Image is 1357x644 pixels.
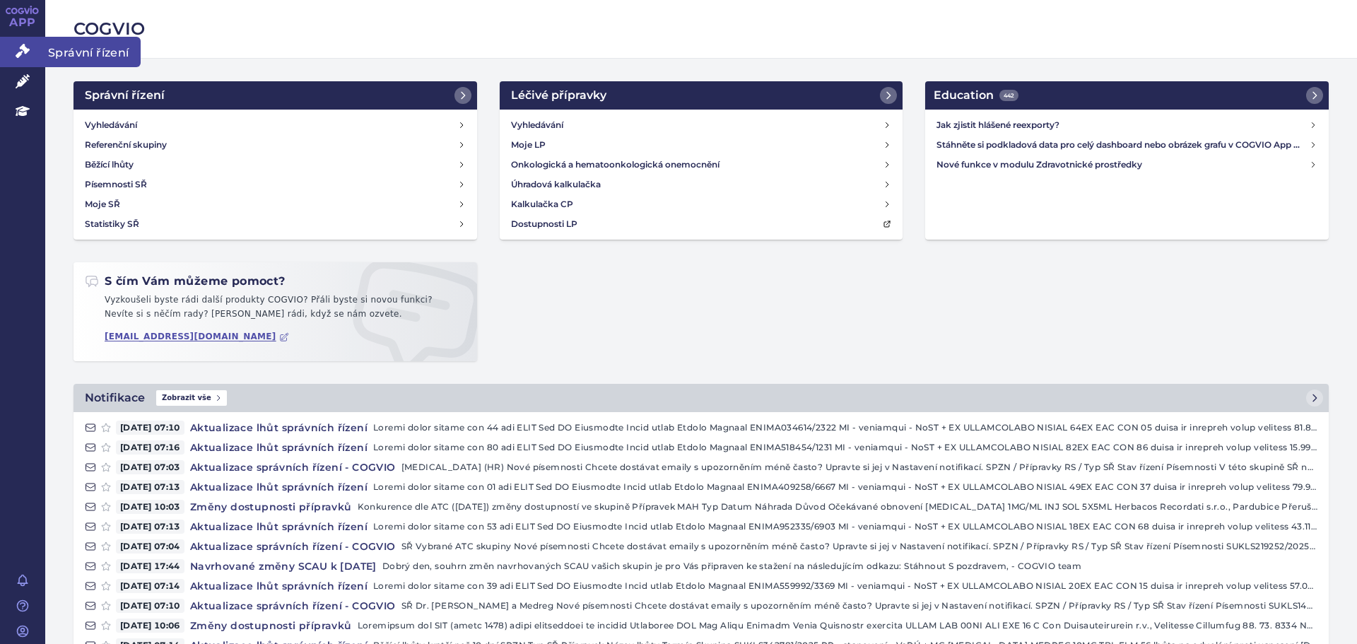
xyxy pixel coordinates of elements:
h4: Změny dostupnosti přípravků [184,500,358,514]
p: Vyzkoušeli byste rádi další produkty COGVIO? Přáli byste si novou funkci? Nevíte si s něčím rady?... [85,293,466,327]
h4: Vyhledávání [85,118,137,132]
a: Úhradová kalkulačka [505,175,898,194]
h4: Aktualizace lhůt správních řízení [184,421,373,435]
a: Moje SŘ [79,194,471,214]
a: Education442 [925,81,1329,110]
span: [DATE] 07:03 [116,460,184,474]
h4: Aktualizace lhůt správních řízení [184,480,373,494]
p: Dobrý den, souhrn změn navrhovaných SCAU vašich skupin je pro Vás připraven ke stažení na následu... [382,559,1317,573]
a: NotifikaceZobrazit vše [74,384,1329,412]
a: Referenční skupiny [79,135,471,155]
h4: Změny dostupnosti přípravků [184,619,358,633]
a: Vyhledávání [505,115,898,135]
a: Léčivé přípravky [500,81,903,110]
a: Dostupnosti LP [505,214,898,234]
h4: Aktualizace lhůt správních řízení [184,520,373,534]
h2: Notifikace [85,390,145,406]
h4: Aktualizace správních řízení - COGVIO [184,460,401,474]
h4: Moje LP [511,138,546,152]
a: Statistiky SŘ [79,214,471,234]
h4: Statistiky SŘ [85,217,139,231]
span: 442 [999,90,1018,101]
h4: Vyhledávání [511,118,563,132]
h4: Moje SŘ [85,197,120,211]
span: Zobrazit vše [156,390,227,406]
span: [DATE] 07:10 [116,599,184,613]
span: Správní řízení [45,37,141,66]
h2: Správní řízení [85,87,165,104]
a: Stáhněte si podkladová data pro celý dashboard nebo obrázek grafu v COGVIO App modulu Analytics [931,135,1323,155]
h4: Aktualizace lhůt správních řízení [184,579,373,593]
h2: S čím Vám můžeme pomoct? [85,274,286,289]
a: Kalkulačka CP [505,194,898,214]
p: Loremi dolor sitame con 44 adi ELIT Sed DO Eiusmodte Incid utlab Etdolo Magnaal ENIMA034614/2322 ... [373,421,1317,435]
p: SŘ Dr. [PERSON_NAME] a Medreg Nové písemnosti Chcete dostávat emaily s upozorněním méně často? Up... [401,599,1317,613]
span: [DATE] 17:44 [116,559,184,573]
p: Konkurence dle ATC ([DATE]) změny dostupností ve skupině Přípravek MAH Typ Datum Náhrada Důvod Oč... [358,500,1317,514]
p: Loremi dolor sitame con 01 adi ELIT Sed DO Eiusmodte Incid utlab Etdolo Magnaal ENIMA409258/6667 ... [373,480,1317,494]
span: [DATE] 07:13 [116,480,184,494]
h4: Aktualizace lhůt správních řízení [184,440,373,455]
span: [DATE] 10:06 [116,619,184,633]
span: [DATE] 07:04 [116,539,184,554]
h2: Léčivé přípravky [511,87,606,104]
a: Moje LP [505,135,898,155]
h4: Aktualizace správních řízení - COGVIO [184,599,401,613]
p: Loremi dolor sitame con 53 adi ELIT Sed DO Eiusmodte Incid utlab Etdolo Magnaal ENIMA952335/6903 ... [373,520,1317,534]
h4: Onkologická a hematoonkologická onemocnění [511,158,719,172]
h4: Jak zjistit hlášené reexporty? [936,118,1309,132]
a: Onkologická a hematoonkologická onemocnění [505,155,898,175]
span: [DATE] 07:10 [116,421,184,435]
h4: Běžící lhůty [85,158,134,172]
p: Loremipsum dol SIT (ametc 1478) adipi elitseddoei te incidid Utlaboree DOL Mag Aliqu Enimadm Veni... [358,619,1317,633]
a: Běžící lhůty [79,155,471,175]
h4: Stáhněte si podkladová data pro celý dashboard nebo obrázek grafu v COGVIO App modulu Analytics [936,138,1309,152]
p: [MEDICAL_DATA] (HR) Nové písemnosti Chcete dostávat emaily s upozorněním méně často? Upravte si j... [401,460,1317,474]
a: Správní řízení [74,81,477,110]
p: SŘ Vybrané ATC skupiny Nové písemnosti Chcete dostávat emaily s upozorněním méně často? Upravte s... [401,539,1317,554]
h4: Písemnosti SŘ [85,177,147,192]
a: [EMAIL_ADDRESS][DOMAIN_NAME] [105,332,289,342]
h4: Aktualizace správních řízení - COGVIO [184,539,401,554]
span: [DATE] 07:13 [116,520,184,534]
h4: Dostupnosti LP [511,217,577,231]
span: [DATE] 07:14 [116,579,184,593]
h4: Nové funkce v modulu Zdravotnické prostředky [936,158,1309,172]
h4: Navrhované změny SCAU k [DATE] [184,559,382,573]
h2: COGVIO [74,17,1329,41]
a: Nové funkce v modulu Zdravotnické prostředky [931,155,1323,175]
h4: Referenční skupiny [85,138,167,152]
p: Loremi dolor sitame con 39 adi ELIT Sed DO Eiusmodte Incid utlab Etdolo Magnaal ENIMA559992/3369 ... [373,579,1317,593]
p: Loremi dolor sitame con 80 adi ELIT Sed DO Eiusmodte Incid utlab Etdolo Magnaal ENIMA518454/1231 ... [373,440,1317,455]
a: Vyhledávání [79,115,471,135]
span: [DATE] 10:03 [116,500,184,514]
a: Jak zjistit hlášené reexporty? [931,115,1323,135]
h4: Úhradová kalkulačka [511,177,601,192]
h2: Education [934,87,1018,104]
span: [DATE] 07:16 [116,440,184,455]
a: Písemnosti SŘ [79,175,471,194]
h4: Kalkulačka CP [511,197,573,211]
